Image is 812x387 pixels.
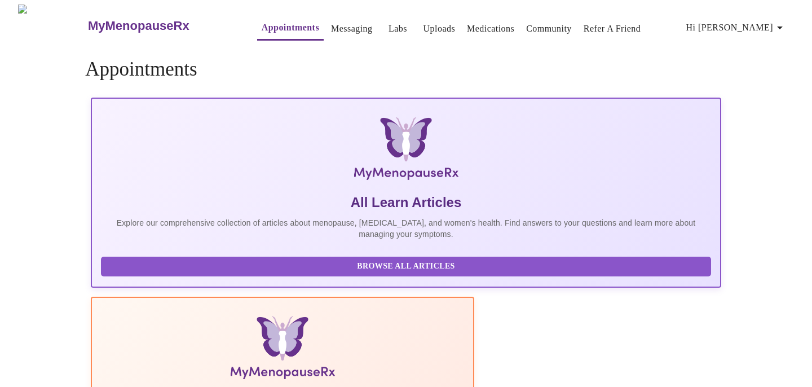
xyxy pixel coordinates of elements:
button: Browse All Articles [101,257,711,276]
p: Explore our comprehensive collection of articles about menopause, [MEDICAL_DATA], and women's hea... [101,217,711,240]
a: Messaging [331,21,372,37]
button: Medications [462,17,519,40]
button: Hi [PERSON_NAME] [682,16,791,39]
img: Menopause Manual [158,316,406,384]
button: Community [522,17,576,40]
h3: MyMenopauseRx [88,19,189,33]
span: Hi [PERSON_NAME] [686,20,787,36]
img: MyMenopauseRx Logo [18,5,86,47]
a: Medications [467,21,514,37]
span: Browse All Articles [112,260,700,274]
a: Browse All Articles [101,261,714,270]
button: Refer a Friend [579,17,646,40]
a: Labs [389,21,407,37]
img: MyMenopauseRx Logo [196,117,616,184]
button: Labs [380,17,416,40]
button: Messaging [326,17,377,40]
button: Appointments [257,16,324,41]
h4: Appointments [85,58,727,81]
a: Refer a Friend [584,21,641,37]
a: Appointments [262,20,319,36]
a: Uploads [423,21,456,37]
a: MyMenopauseRx [86,6,234,46]
a: Community [526,21,572,37]
button: Uploads [419,17,460,40]
h5: All Learn Articles [101,194,711,212]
